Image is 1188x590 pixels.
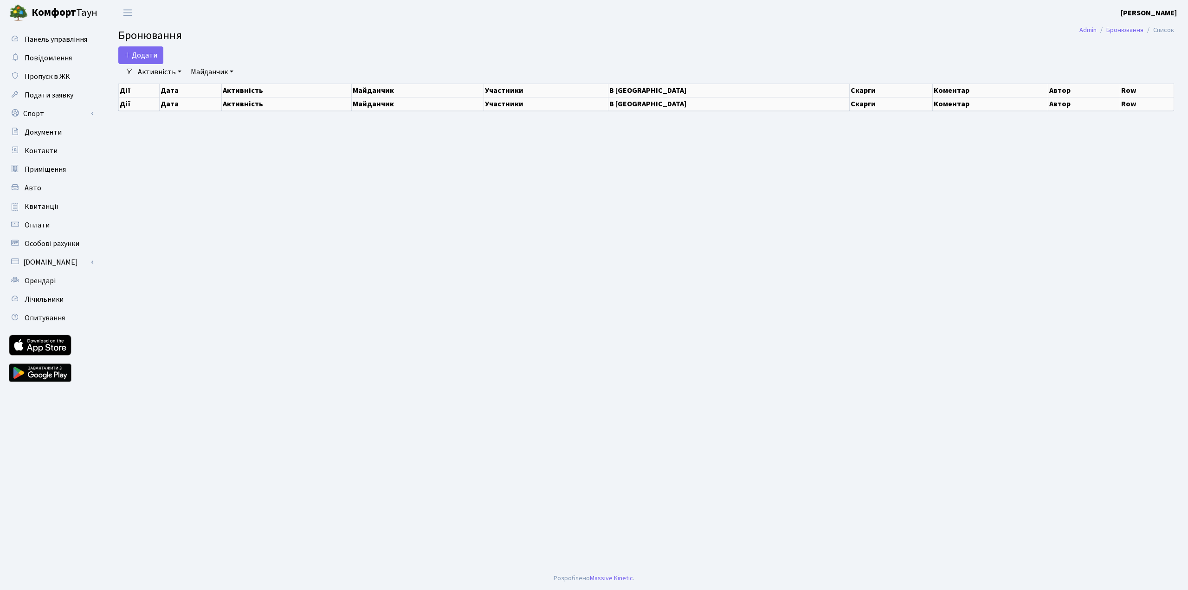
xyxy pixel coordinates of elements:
[1065,20,1188,40] nav: breadcrumb
[1121,7,1177,19] a: [PERSON_NAME]
[484,97,608,110] th: Участники
[849,84,932,97] th: Скарги
[5,272,97,290] a: Орендарі
[1048,84,1120,97] th: Автор
[351,97,484,110] th: Майданчик
[849,97,932,110] th: Скарги
[5,234,97,253] a: Особові рахунки
[32,5,97,21] span: Таун
[1048,97,1120,110] th: Автор
[25,90,73,100] span: Подати заявку
[5,290,97,309] a: Лічильники
[5,309,97,327] a: Опитування
[554,573,634,584] div: Розроблено .
[25,183,41,193] span: Авто
[933,84,1048,97] th: Коментар
[119,84,160,97] th: Дії
[608,97,849,110] th: В [GEOGRAPHIC_DATA]
[1121,8,1177,18] b: [PERSON_NAME]
[9,4,28,22] img: logo.png
[1120,97,1174,110] th: Row
[25,164,66,175] span: Приміщення
[5,67,97,86] a: Пропуск в ЖК
[118,46,163,64] button: Додати
[25,220,50,230] span: Оплати
[5,197,97,216] a: Квитанції
[25,71,70,82] span: Пропуск в ЖК
[5,160,97,179] a: Приміщення
[25,53,72,63] span: Повідомлення
[187,64,237,80] a: Майданчик
[933,97,1048,110] th: Коментар
[25,127,62,137] span: Документи
[221,97,351,110] th: Активність
[134,64,185,80] a: Активність
[1079,25,1097,35] a: Admin
[5,179,97,197] a: Авто
[160,97,222,110] th: Дата
[5,253,97,272] a: [DOMAIN_NAME]
[5,49,97,67] a: Повідомлення
[25,146,58,156] span: Контакти
[160,84,222,97] th: Дата
[25,201,58,212] span: Квитанції
[116,5,139,20] button: Переключити навігацію
[25,34,87,45] span: Панель управління
[5,104,97,123] a: Спорт
[25,239,79,249] span: Особові рахунки
[1120,84,1174,97] th: Row
[590,573,633,583] a: Massive Kinetic
[5,86,97,104] a: Подати заявку
[32,5,76,20] b: Комфорт
[119,97,160,110] th: Дії
[118,27,182,44] span: Бронювання
[351,84,484,97] th: Майданчик
[221,84,351,97] th: Активність
[1143,25,1174,35] li: Список
[25,313,65,323] span: Опитування
[5,30,97,49] a: Панель управління
[25,276,56,286] span: Орендарі
[25,294,64,305] span: Лічильники
[1106,25,1143,35] a: Бронювання
[608,84,849,97] th: В [GEOGRAPHIC_DATA]
[5,142,97,160] a: Контакти
[5,216,97,234] a: Оплати
[484,84,608,97] th: Участники
[5,123,97,142] a: Документи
